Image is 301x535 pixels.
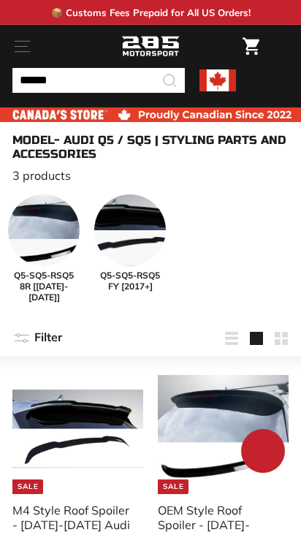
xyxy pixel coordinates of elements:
[8,270,80,303] span: Q5-SQ5-RSQ5 8R [[DATE]-[DATE]]
[12,321,62,356] button: Filter
[12,133,289,161] h1: Model- Audi Q5 / SQ5 | Styling Parts and Accessories
[94,194,166,303] a: Q5-SQ5-RSQ5 FY [2017+]
[12,168,289,183] p: 3 products
[235,26,267,67] a: Cart
[12,68,185,93] input: Search
[8,194,80,303] a: Q5-SQ5-RSQ5 8R [[DATE]-[DATE]]
[121,34,180,59] img: Logo_285_Motorsport_areodynamics_components
[12,479,43,494] div: Sale
[94,270,166,292] span: Q5-SQ5-RSQ5 FY [2017+]
[51,7,251,18] p: 📦 Customs Fees Prepaid for All US Orders!
[237,429,289,477] inbox-online-store-chat: Shopify online store chat
[158,479,188,494] div: Sale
